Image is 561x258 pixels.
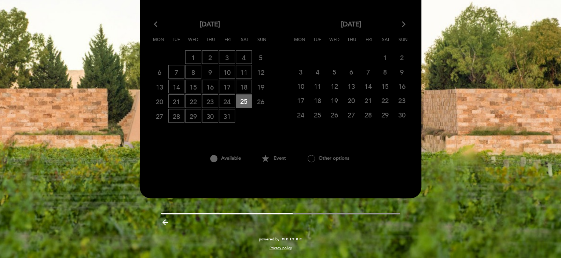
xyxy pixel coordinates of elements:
span: 21 [360,94,376,107]
span: 18 [236,80,252,93]
span: 17 [219,80,235,93]
span: 11 [309,79,326,93]
span: 8 [185,65,201,79]
span: Mon [293,36,307,50]
span: 28 [168,109,184,123]
span: 13 [343,79,359,93]
span: 18 [309,94,326,107]
span: 2 [202,50,218,64]
span: 6 [343,65,359,79]
span: 4 [236,50,252,64]
span: 25 [236,94,252,108]
i: arrow_back_ios [154,20,161,29]
span: Thu [344,36,359,50]
span: 13 [151,80,168,94]
a: Privacy policy [269,246,291,251]
i: arrow_forward_ios [400,20,407,29]
span: 12 [326,79,342,93]
div: Available [198,152,253,165]
span: Sat [238,36,252,50]
span: 8 [377,65,393,79]
span: 25 [309,108,326,121]
span: 30 [394,108,410,121]
span: Wed [327,36,342,50]
span: 26 [326,108,342,121]
span: 20 [343,94,359,107]
span: 5 [326,65,342,79]
span: 7 [168,65,184,79]
span: 27 [343,108,359,121]
span: 12 [253,65,269,79]
span: 24 [293,108,309,121]
span: 9 [202,65,218,79]
img: MEITRE [281,237,302,241]
span: 14 [168,80,184,93]
span: 29 [185,109,201,123]
span: 3 [219,50,235,64]
span: 19 [253,80,269,94]
span: 2 [394,51,410,64]
span: Mon [151,36,166,50]
i: star [261,152,270,165]
span: 11 [236,65,252,79]
div: Event [253,152,294,165]
span: 20 [151,95,168,108]
span: Fri [362,36,376,50]
span: [DATE] [341,20,361,29]
span: 1 [185,50,201,64]
span: Wed [186,36,201,50]
span: Sun [396,36,411,50]
span: Sat [379,36,393,50]
span: 7 [360,65,376,79]
span: Tue [310,36,324,50]
span: 19 [326,94,342,107]
span: 21 [168,94,184,108]
span: 9 [394,65,410,79]
span: 5 [253,51,269,64]
span: 24 [219,94,235,108]
span: 4 [309,65,326,79]
span: 27 [151,109,168,123]
span: 29 [377,108,393,121]
span: powered by [259,237,279,242]
span: 16 [202,80,218,93]
span: 26 [253,95,269,108]
i: arrow_backward [161,218,170,227]
span: 23 [202,94,218,108]
span: Fri [220,36,235,50]
span: 28 [360,108,376,121]
span: 15 [185,80,201,93]
span: 31 [219,109,235,123]
span: 15 [377,79,393,93]
span: 3 [293,65,309,79]
span: 23 [394,94,410,107]
span: 30 [202,109,218,123]
span: 6 [151,65,168,79]
span: Tue [169,36,183,50]
span: 17 [293,94,309,107]
span: Thu [203,36,218,50]
span: 10 [219,65,235,79]
span: 10 [293,79,309,93]
span: 1 [377,51,393,64]
span: 22 [185,94,201,108]
span: 16 [394,79,410,93]
span: 22 [377,94,393,107]
span: 14 [360,79,376,93]
a: powered by [259,237,302,242]
div: Other options [294,152,363,165]
span: [DATE] [200,20,220,29]
span: Sun [255,36,269,50]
